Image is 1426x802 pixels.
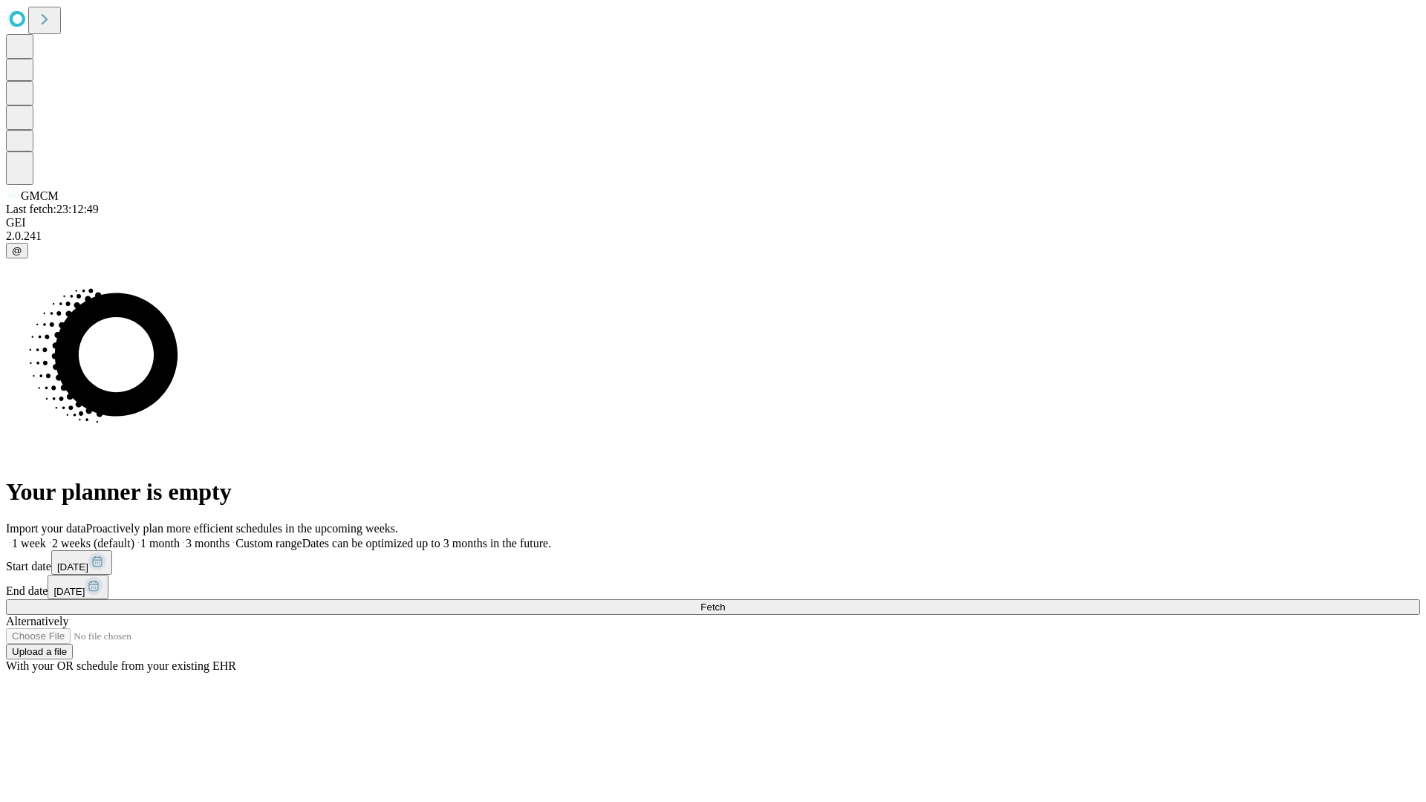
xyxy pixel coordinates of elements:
[6,550,1420,575] div: Start date
[6,478,1420,506] h1: Your planner is empty
[6,216,1420,229] div: GEI
[6,659,236,672] span: With your OR schedule from your existing EHR
[700,601,725,613] span: Fetch
[6,229,1420,243] div: 2.0.241
[186,537,229,550] span: 3 months
[51,550,112,575] button: [DATE]
[6,203,99,215] span: Last fetch: 23:12:49
[53,586,85,597] span: [DATE]
[6,522,86,535] span: Import your data
[6,575,1420,599] div: End date
[48,575,108,599] button: [DATE]
[86,522,398,535] span: Proactively plan more efficient schedules in the upcoming weeks.
[235,537,302,550] span: Custom range
[12,537,46,550] span: 1 week
[12,245,22,256] span: @
[302,537,551,550] span: Dates can be optimized up to 3 months in the future.
[6,615,68,627] span: Alternatively
[6,644,73,659] button: Upload a file
[6,599,1420,615] button: Fetch
[57,561,88,573] span: [DATE]
[6,243,28,258] button: @
[52,537,134,550] span: 2 weeks (default)
[21,189,59,202] span: GMCM
[140,537,180,550] span: 1 month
